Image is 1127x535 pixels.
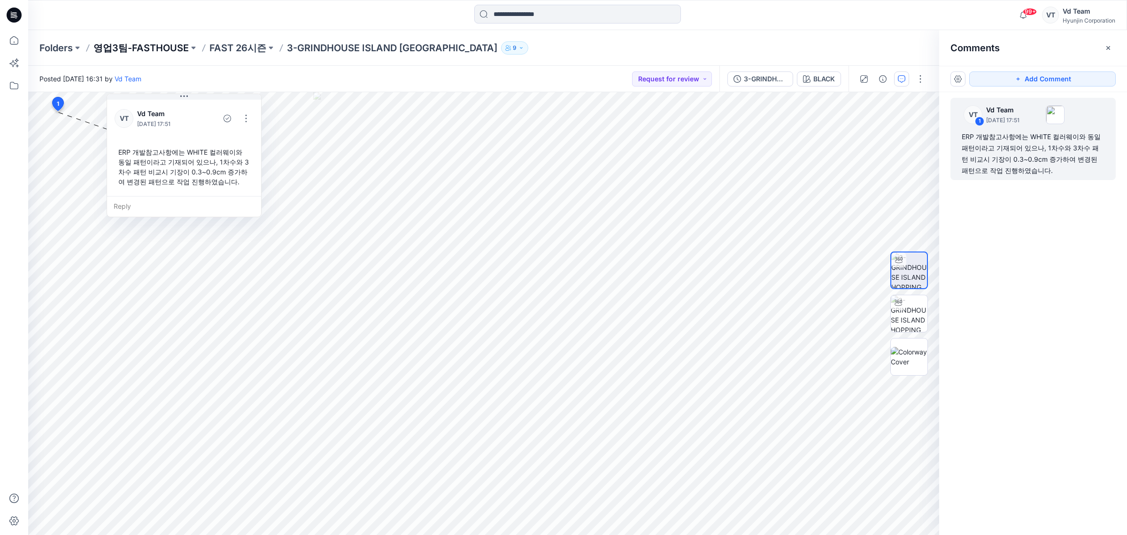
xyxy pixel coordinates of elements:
[964,105,982,124] div: VT
[115,109,133,128] div: VT
[813,74,835,84] div: BLACK
[93,41,189,55] a: 영업3팀-FASTHOUSE
[1042,7,1059,24] div: VT
[501,41,528,55] button: 9
[1063,17,1115,24] div: Hyunjin Corporation
[975,117,984,126] div: 1
[1063,6,1115,17] div: Vd Team
[891,252,927,288] img: 3-GRINDHOUSE ISLAND HOPPING JERSEY
[137,108,199,119] p: Vd Team
[39,41,73,55] a: Folders
[875,71,890,87] button: Details
[115,143,254,190] div: ERP 개발참고사항에는 WHITE 컬러웨이와 동일 패턴이라고 기재되어 있으나, 1차수와 3차수 패턴 비교시 기장이 0.3~0.9cm 증가하여 변경된 패턴으로 작업 진행하였습니다.
[209,41,266,55] a: FAST 26시즌
[727,71,793,87] button: 3-GRINDHOUSE ISLAND [GEOGRAPHIC_DATA]
[744,74,787,84] div: 3-GRINDHOUSE ISLAND [GEOGRAPHIC_DATA]
[137,119,199,129] p: [DATE] 17:51
[986,104,1019,116] p: Vd Team
[962,131,1104,176] div: ERP 개발참고사항에는 WHITE 컬러웨이와 동일 패턴이라고 기재되어 있으나, 1차수와 3차수 패턴 비교시 기장이 0.3~0.9cm 증가하여 변경된 패턴으로 작업 진행하였습니다.
[969,71,1116,87] button: Add Comment
[115,75,141,83] a: Vd Team
[986,116,1019,125] p: [DATE] 17:51
[891,347,927,367] img: Colorway Cover
[513,43,517,53] p: 9
[1023,8,1037,16] span: 99+
[57,100,59,108] span: 1
[950,42,1000,54] h2: Comments
[107,196,261,217] div: Reply
[891,295,927,332] img: 3-GRINDHOUSE ISLAND HOPPING JERSEY AVATAR
[287,41,497,55] p: 3-GRINDHOUSE ISLAND [GEOGRAPHIC_DATA]
[797,71,841,87] button: BLACK
[39,74,141,84] span: Posted [DATE] 16:31 by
